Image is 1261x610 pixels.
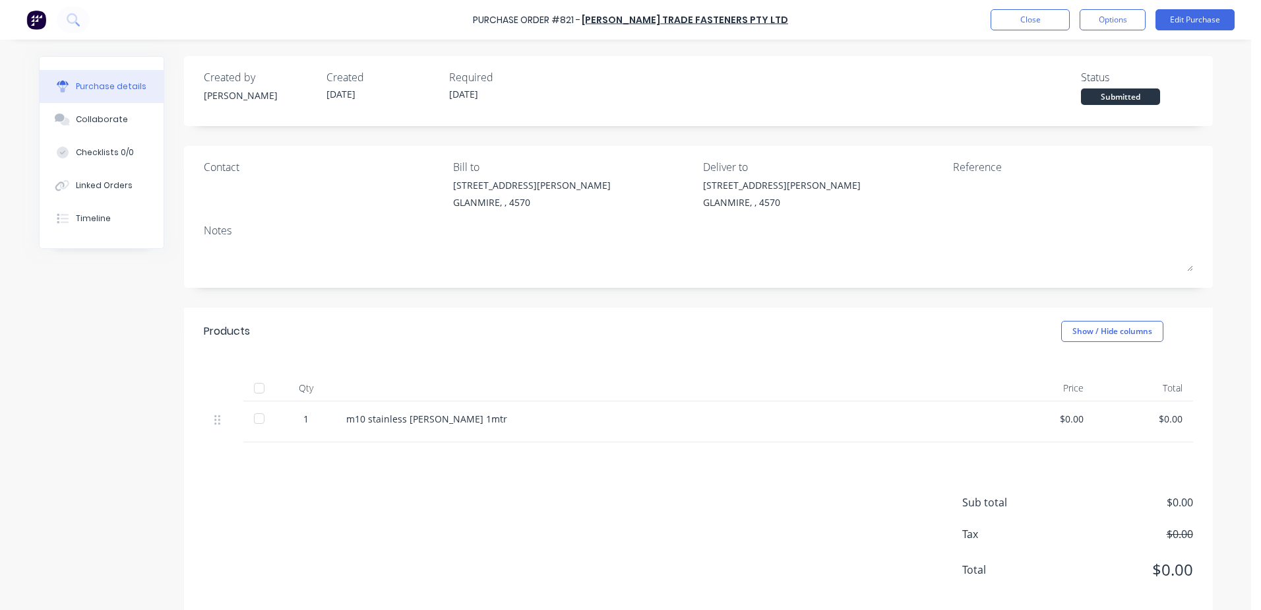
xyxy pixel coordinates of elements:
[40,70,164,103] button: Purchase details
[1105,412,1183,426] div: $0.00
[703,159,943,175] div: Deliver to
[582,13,788,26] a: [PERSON_NAME] Trade Fasteners Pty Ltd
[1061,558,1193,582] span: $0.00
[962,494,1061,510] span: Sub total
[204,69,316,85] div: Created by
[40,103,164,136] button: Collaborate
[204,323,250,339] div: Products
[346,412,985,426] div: m10 stainless [PERSON_NAME] 1mtr
[1081,88,1160,105] div: Submitted
[953,159,1193,175] div: Reference
[1094,375,1193,401] div: Total
[473,13,580,27] div: Purchase Order #821 -
[204,159,444,175] div: Contact
[449,69,561,85] div: Required
[287,412,325,426] div: 1
[703,195,861,209] div: GLANMIRE, , 4570
[76,114,128,125] div: Collaborate
[40,202,164,235] button: Timeline
[995,375,1094,401] div: Price
[1061,494,1193,510] span: $0.00
[1061,321,1163,342] button: Show / Hide columns
[204,222,1193,238] div: Notes
[1061,526,1193,542] span: $0.00
[76,147,134,158] div: Checklists 0/0
[40,169,164,202] button: Linked Orders
[453,178,611,192] div: [STREET_ADDRESS][PERSON_NAME]
[76,81,146,92] div: Purchase details
[1081,69,1193,85] div: Status
[962,526,1061,542] span: Tax
[40,136,164,169] button: Checklists 0/0
[703,178,861,192] div: [STREET_ADDRESS][PERSON_NAME]
[276,375,336,401] div: Qty
[453,159,693,175] div: Bill to
[204,88,316,102] div: [PERSON_NAME]
[1006,412,1084,426] div: $0.00
[76,180,133,191] div: Linked Orders
[26,10,46,30] img: Factory
[1155,9,1235,30] button: Edit Purchase
[453,195,611,209] div: GLANMIRE, , 4570
[962,562,1061,578] span: Total
[1080,9,1146,30] button: Options
[76,213,111,224] div: Timeline
[991,9,1070,30] button: Close
[326,69,439,85] div: Created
